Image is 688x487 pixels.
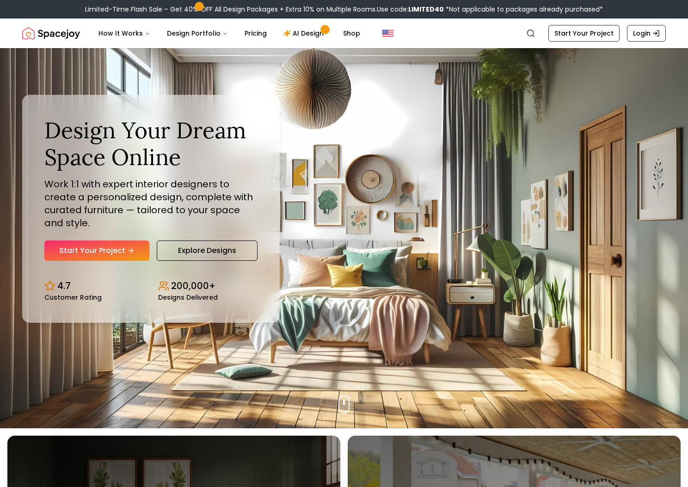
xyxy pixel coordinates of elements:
[237,24,274,43] a: Pricing
[44,294,102,301] small: Customer Rating
[22,24,80,43] a: Spacejoy
[91,24,158,43] button: How It Works
[377,5,444,14] span: Use code:
[171,279,215,292] p: 200,000+
[408,5,444,14] b: LIMITED40
[548,25,620,42] a: Start Your Project
[382,28,393,39] img: United States
[22,18,666,48] nav: Global
[444,5,603,14] span: *Not applicable to packages already purchased*
[57,279,71,292] p: 4.7
[44,117,258,170] h1: Design Your Dream Space Online
[44,272,258,301] div: Design stats
[336,24,368,43] a: Shop
[91,24,368,43] nav: Main
[627,25,666,42] a: Login
[22,24,80,43] img: Spacejoy Logo
[276,24,334,43] a: AI Design
[44,178,258,229] p: Work 1:1 with expert interior designers to create a personalized design, complete with curated fu...
[44,240,149,261] a: Start Your Project
[157,240,258,261] a: Explore Designs
[158,294,218,301] small: Designs Delivered
[85,5,603,14] div: Limited-Time Flash Sale – Get 40% OFF All Design Packages + Extra 10% on Multiple Rooms.
[160,24,235,43] button: Design Portfolio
